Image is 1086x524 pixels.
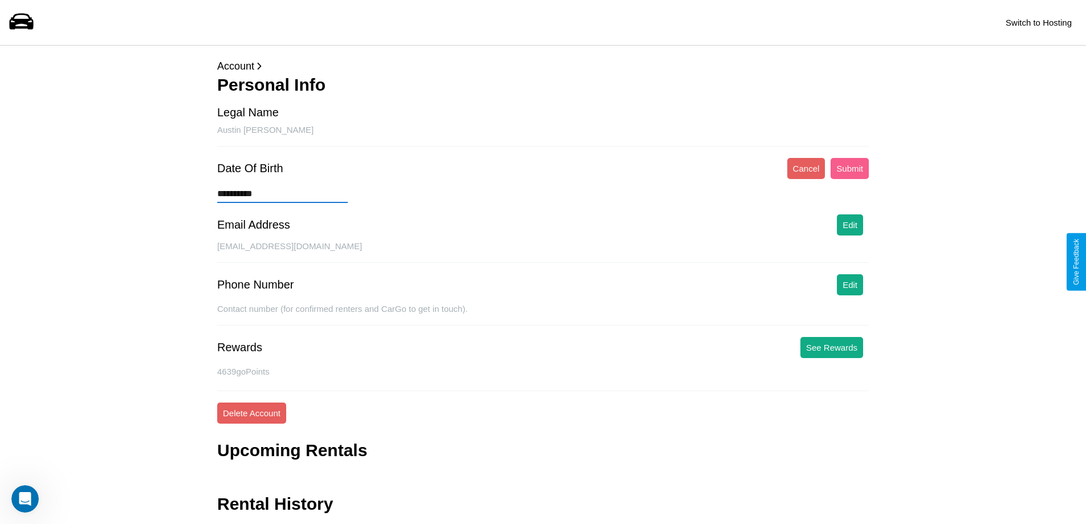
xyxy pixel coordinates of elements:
div: Give Feedback [1072,239,1080,285]
div: Contact number (for confirmed renters and CarGo to get in touch). [217,304,869,326]
iframe: Intercom live chat [11,485,39,513]
div: Date Of Birth [217,162,283,175]
p: Account [217,57,869,75]
button: Edit [837,274,863,295]
h3: Upcoming Rentals [217,441,367,460]
div: Legal Name [217,106,279,119]
div: Austin [PERSON_NAME] [217,125,869,147]
button: Delete Account [217,403,286,424]
div: [EMAIL_ADDRESS][DOMAIN_NAME] [217,241,869,263]
button: Submit [831,158,869,179]
button: Switch to Hosting [1000,12,1077,33]
h3: Personal Info [217,75,869,95]
button: Cancel [787,158,825,179]
div: Email Address [217,218,290,231]
div: Rewards [217,341,262,354]
button: Edit [837,214,863,235]
h3: Rental History [217,494,333,514]
div: Phone Number [217,278,294,291]
button: See Rewards [800,337,863,358]
p: 4639 goPoints [217,364,869,379]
